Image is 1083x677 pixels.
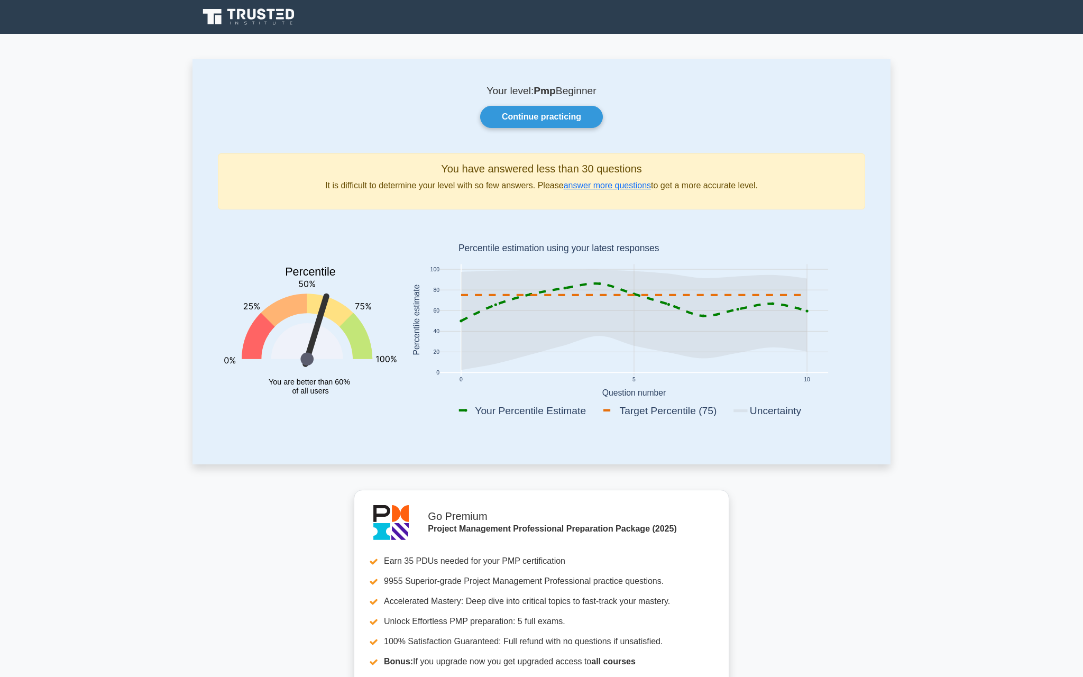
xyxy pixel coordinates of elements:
tspan: You are better than 60% [269,378,350,386]
text: Percentile [285,266,336,279]
text: 80 [433,287,439,293]
text: 40 [433,328,439,334]
a: Continue practicing [480,106,603,128]
p: It is difficult to determine your level with so few answers. Please to get a more accurate level. [227,179,856,192]
text: 10 [804,377,810,383]
text: Percentile estimate [412,285,421,355]
b: Pmp [534,85,556,96]
text: Percentile estimation using your latest responses [458,243,659,254]
text: Question number [602,388,666,397]
text: 0 [460,377,463,383]
a: answer more questions [564,181,651,190]
text: 5 [632,377,636,383]
text: 60 [433,308,439,314]
text: 100 [430,267,440,272]
h5: You have answered less than 30 questions [227,162,856,175]
tspan: of all users [292,387,328,395]
text: 20 [433,349,439,355]
p: Your level: Beginner [218,85,865,97]
text: 0 [436,370,439,376]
